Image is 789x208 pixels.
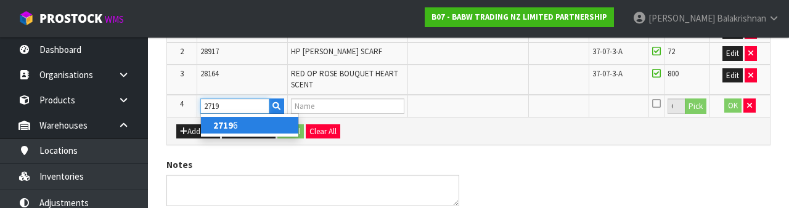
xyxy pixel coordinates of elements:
input: Name [291,98,404,114]
span: 28917 [200,46,219,57]
img: cube-alt.png [18,10,34,26]
button: Edit [722,46,743,61]
input: Code [200,98,269,114]
button: Pick [685,98,706,114]
a: B07 - BABW TRADING NZ LIMITED PARTNERSHIP [425,7,614,27]
span: Balakrishnan [717,12,766,24]
button: Add Pick [176,124,220,139]
span: 3 [180,68,184,79]
strong: 2719 [213,119,233,131]
span: 37-07-3-A [592,46,623,57]
span: [PERSON_NAME] [648,12,715,24]
span: 37-07-3-A [592,68,623,79]
span: 4 [180,98,184,109]
span: 2 [180,46,184,57]
strong: B07 - BABW TRADING NZ LIMITED PARTNERSHIP [431,12,607,22]
button: Clear All [306,124,340,139]
label: Notes [166,158,192,171]
span: 72 [668,46,675,57]
span: HP [PERSON_NAME] SCARF [291,46,382,57]
button: Edit [722,68,743,83]
span: RED OP ROSE BOUQUET HEART SCENT [291,68,398,90]
small: WMS [105,14,124,25]
button: OK [724,98,742,113]
a: 27196 [201,117,298,134]
span: 28164 [200,68,219,79]
span: 800 [668,68,679,79]
span: ProStock [39,10,102,26]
